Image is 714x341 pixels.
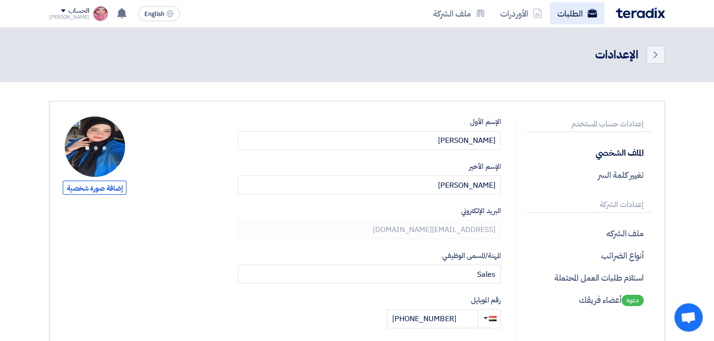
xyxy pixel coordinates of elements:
[238,116,501,127] label: الإسم الأول
[622,295,644,306] span: دعوة
[527,141,651,164] p: الملف الشخصي
[238,131,501,150] input: أدخل إسمك الأول
[138,6,180,21] button: English
[595,46,638,63] div: الإعدادات
[527,116,651,132] p: إعدادات حساب المستخدم
[527,222,651,244] p: ملف الشركه
[238,220,501,239] input: أدخل بريدك الإلكتروني
[68,7,89,15] div: الحساب
[493,2,550,25] a: الأوردرات
[238,295,501,306] label: رقم الموبايل
[144,11,164,17] span: English
[63,181,126,195] span: إضافة صورة شخصية
[550,2,605,25] a: الطلبات
[616,8,665,18] img: Teradix logo
[527,164,651,186] p: تغيير كلمة السر
[238,250,501,261] label: المهنة/المسمى الوظيفي
[426,2,493,25] a: ملف الشركة
[238,206,501,216] label: البريد الإلكتروني
[527,244,651,266] p: أنواع الضرائب
[527,197,651,213] p: إعدادات الشركة
[527,266,651,289] p: استلام طلبات العمل المحتملة
[238,265,501,283] input: أدخل مهنتك هنا
[674,303,703,332] div: Open chat
[527,289,651,311] p: أعضاء فريقك
[93,6,108,21] img: WhatsApp_Image__at_cbdf_1751464265789.jpg
[238,175,501,194] input: أدخل إسمك الأخير من هنا
[238,161,501,172] label: الإسم الأخير
[387,309,478,328] input: أدخل رقم الموبايل
[49,15,89,20] div: [PERSON_NAME]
